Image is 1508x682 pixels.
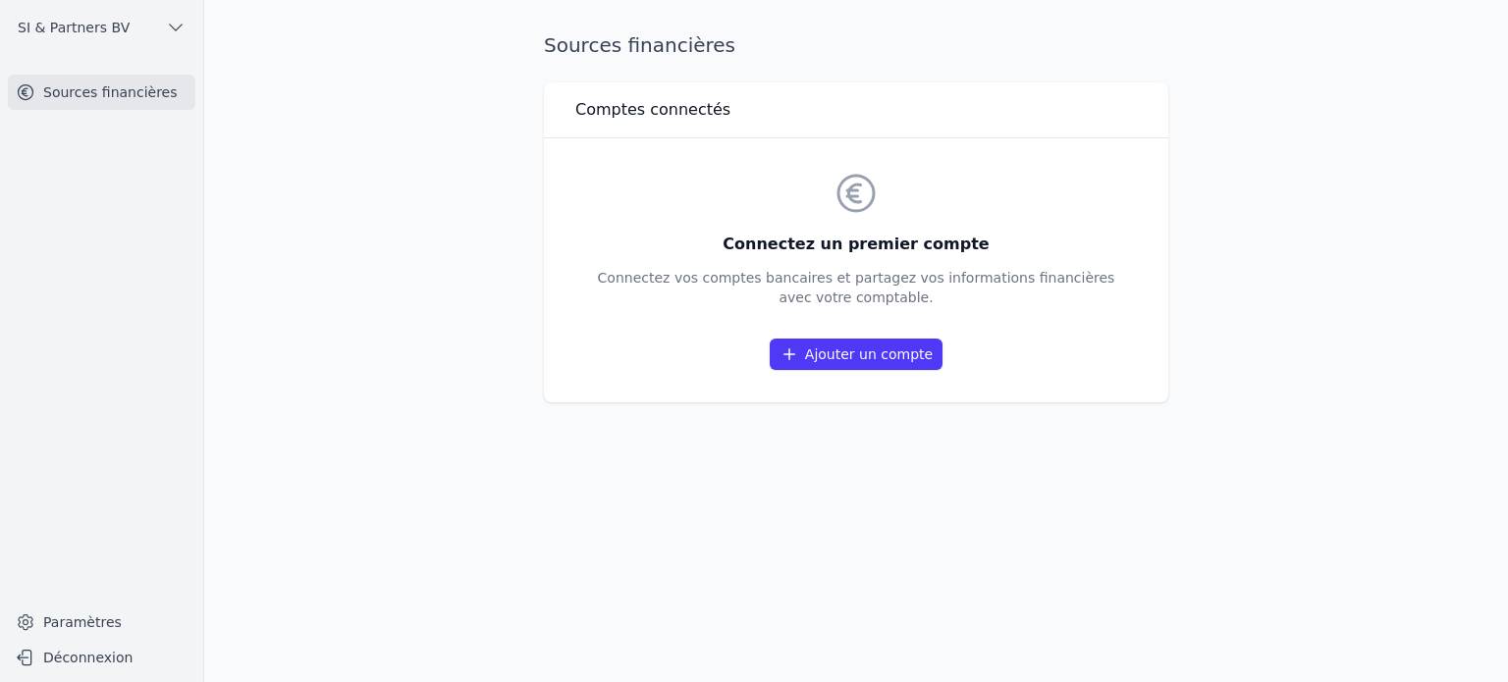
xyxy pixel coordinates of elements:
span: SI & Partners BV [18,18,130,37]
h3: Comptes connectés [575,98,730,122]
a: Ajouter un compte [770,339,942,370]
a: Paramètres [8,606,195,638]
h3: Connectez un premier compte [598,233,1115,256]
button: Déconnexion [8,642,195,673]
p: Connectez vos comptes bancaires et partagez vos informations financières avec votre comptable. [598,268,1115,307]
a: Sources financières [8,75,195,110]
h1: Sources financières [544,31,735,59]
button: SI & Partners BV [8,12,195,43]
